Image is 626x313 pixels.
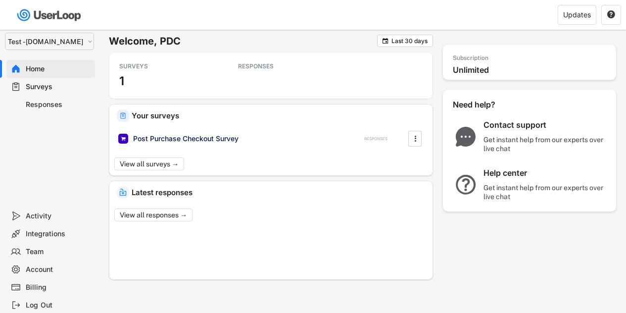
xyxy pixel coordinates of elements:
[26,283,91,292] div: Billing
[238,62,327,70] div: RESPONSES
[563,11,591,18] div: Updates
[114,209,193,221] button: View all responses →
[414,133,416,144] text: 
[26,301,91,310] div: Log Out
[133,134,239,144] div: Post Purchase Checkout Survey
[26,82,91,92] div: Surveys
[483,120,607,130] div: Contact support
[26,229,91,239] div: Integrations
[453,65,611,75] div: Unlimited
[364,136,387,142] div: RESPONSES
[607,10,615,19] text: 
[114,157,184,170] button: View all surveys →
[453,175,479,195] img: QuestionMarkInverseMajor.svg
[383,37,388,45] text: 
[391,38,428,44] div: Last 30 days
[15,5,85,25] img: userloop-logo-01.svg
[483,168,607,178] div: Help center
[132,189,425,196] div: Latest responses
[410,131,420,146] button: 
[119,189,127,196] img: IncomingMajor.svg
[453,100,522,110] div: Need help?
[483,183,607,201] div: Get instant help from our experts over live chat
[26,211,91,221] div: Activity
[109,35,377,48] h6: Welcome, PDC
[26,265,91,274] div: Account
[26,64,91,74] div: Home
[132,112,425,119] div: Your surveys
[607,10,616,19] button: 
[382,37,389,45] button: 
[119,62,208,70] div: SURVEYS
[26,247,91,257] div: Team
[119,73,124,89] h3: 1
[453,54,488,62] div: Subscription
[26,100,91,109] div: Responses
[453,127,479,147] img: ChatMajor.svg
[483,135,607,153] div: Get instant help from our experts over live chat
